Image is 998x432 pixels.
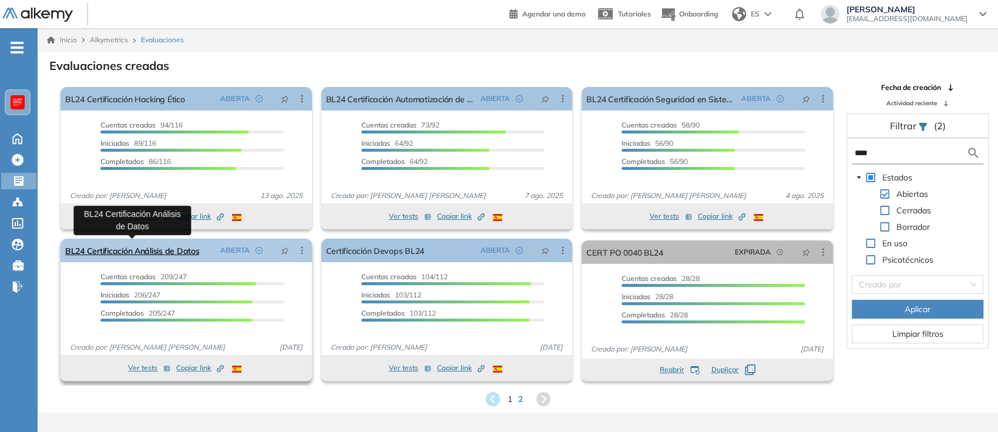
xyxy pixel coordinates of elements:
span: 64/92 [361,139,413,148]
button: Limpiar filtros [852,324,983,343]
span: check-circle [256,247,263,254]
a: Agendar una demo [509,6,586,20]
span: ABIERTA [220,93,250,104]
span: Fecha de creación [881,82,941,93]
span: Alkymetrics [90,35,128,44]
span: Cuentas creadas [361,272,416,281]
span: caret-down [856,175,862,180]
a: CERT PO 0040 BL24 [586,240,663,264]
a: BL24 Certificación Seguridad en Sistemas Operativo [586,87,737,110]
img: Logo [2,8,73,22]
button: Duplicar [711,364,755,375]
span: Estados [880,170,915,185]
span: 58/90 [621,120,700,129]
button: Copiar link [437,361,485,375]
span: Estados [882,172,912,183]
span: Filtrar [889,120,918,132]
span: Psicotécnicos [882,254,933,265]
img: ESP [493,214,502,221]
span: Copiar link [176,211,224,222]
span: 64/92 [361,157,428,166]
button: Ver tests [128,361,170,375]
span: check-circle [256,95,263,102]
span: Reabrir [660,364,684,375]
span: Creado por: [PERSON_NAME] [PERSON_NAME] [586,190,751,201]
span: [DATE] [796,344,828,354]
span: [EMAIL_ADDRESS][DOMAIN_NAME] [846,14,967,24]
span: Cuentas creadas [621,120,677,129]
span: 86/116 [100,157,171,166]
button: pushpin [532,241,558,260]
span: 13 ago. 2025 [256,190,307,201]
img: ESP [232,366,241,373]
span: Cuentas creadas [100,120,156,129]
span: 209/247 [100,272,187,281]
span: EXPIRADA [735,247,771,257]
span: Limpiar filtros [892,327,943,340]
span: Completados [621,310,665,319]
span: 73/92 [361,120,439,129]
span: 28/28 [621,292,673,301]
span: Cuentas creadas [621,274,677,283]
span: En uso [880,236,910,250]
button: Ver tests [389,361,431,375]
span: [DATE] [535,342,567,353]
span: pushpin [281,246,289,255]
span: Aplicar [905,303,930,316]
img: ESP [493,366,502,373]
span: 94/116 [100,120,183,129]
span: pushpin [802,247,810,257]
span: Creado por: [PERSON_NAME] [326,342,432,353]
img: arrow [764,12,771,16]
span: Copiar link [176,363,224,373]
span: Iniciadas [100,139,129,148]
a: Inicio [47,35,77,45]
span: Cerradas [894,203,933,217]
button: pushpin [272,241,298,260]
span: 206/247 [100,290,160,299]
span: Psicotécnicos [880,253,936,267]
span: 7 ago. 2025 [520,190,567,201]
h3: Evaluaciones creadas [49,59,169,73]
span: Creado por: [PERSON_NAME] [PERSON_NAME] [326,190,490,201]
span: pushpin [541,94,549,103]
span: Completados [100,157,144,166]
button: pushpin [793,243,819,262]
button: pushpin [793,89,819,108]
span: 2 [518,393,523,406]
span: 4 ago. 2025 [781,190,828,201]
span: Agendar una demo [522,9,586,18]
img: ESP [232,214,241,221]
span: Duplicar [711,364,739,375]
span: Copiar link [437,363,485,373]
span: Creado por: [PERSON_NAME] [PERSON_NAME] [65,342,230,353]
span: Iniciadas [621,139,650,148]
span: Completados [361,309,405,317]
span: Abiertas [896,189,928,199]
span: Iniciadas [621,292,650,301]
span: ES [751,9,760,19]
span: Copiar link [698,211,745,222]
img: ESP [754,214,763,221]
span: (2) [933,119,945,133]
span: 56/90 [621,157,688,166]
span: 89/116 [100,139,156,148]
button: Copiar link [176,209,224,223]
span: 104/112 [361,272,448,281]
span: 103/112 [361,290,421,299]
a: BL24 Certificación Hacking Ético [65,87,185,110]
span: Completados [621,157,665,166]
span: 205/247 [100,309,175,317]
img: world [732,7,746,21]
button: pushpin [532,89,558,108]
span: Iniciadas [100,290,129,299]
span: ABIERTA [480,93,510,104]
span: pushpin [541,246,549,255]
span: ABIERTA [220,245,250,256]
span: ABIERTA [480,245,510,256]
span: pushpin [802,94,810,103]
span: pushpin [281,94,289,103]
span: 1 [508,393,512,406]
span: Completados [361,157,405,166]
button: Reabrir [660,364,700,375]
